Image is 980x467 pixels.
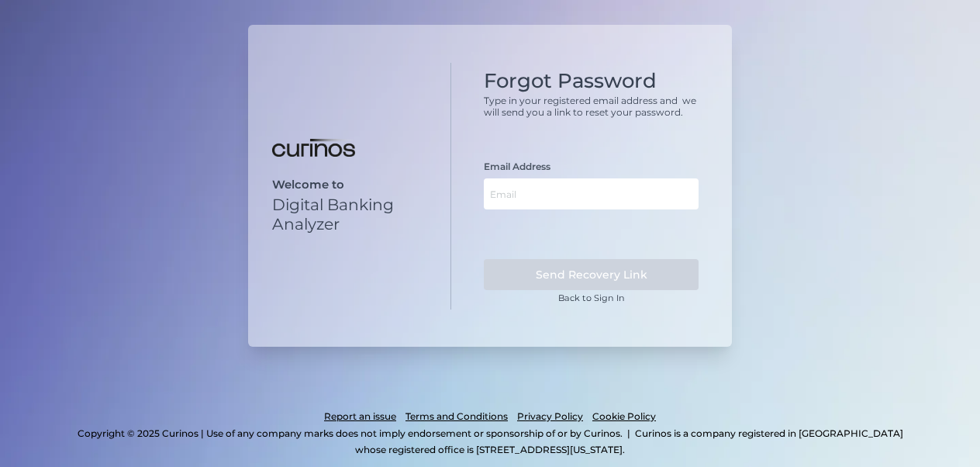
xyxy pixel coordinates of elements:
[484,95,699,118] p: Type in your registered email address and we will send you a link to reset your password.
[592,408,656,425] a: Cookie Policy
[558,292,625,303] a: Back to Sign In
[484,259,699,290] button: Send Recovery Link
[484,69,699,93] h1: Forgot Password
[405,408,508,425] a: Terms and Conditions
[517,408,583,425] a: Privacy Policy
[78,427,623,439] p: Copyright © 2025 Curinos | Use of any company marks does not imply endorsement or sponsorship of ...
[355,427,903,456] p: Curinos is a company registered in [GEOGRAPHIC_DATA] whose registered office is [STREET_ADDRESS][...
[484,178,699,209] input: Email
[324,408,396,425] a: Report an issue
[272,139,355,157] img: Digital Banking Analyzer
[272,195,437,233] p: Digital Banking Analyzer
[484,161,550,172] label: Email Address
[272,178,437,192] p: Welcome to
